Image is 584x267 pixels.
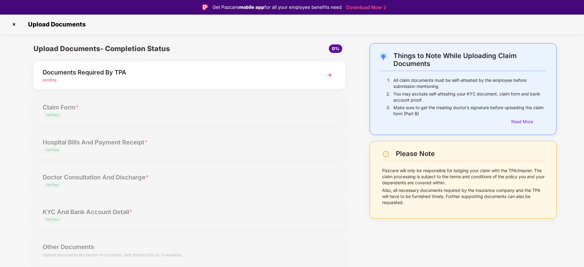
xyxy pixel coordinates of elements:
p: All claim documents must be self-attested by the employee before submission mentioning [393,77,546,89]
p: 3. [386,105,390,117]
span: pending [43,78,56,82]
p: 2. [386,91,390,103]
img: svg+xml;base64,PHN2ZyBpZD0iQ3Jvc3MtMzJ4MzIiIHhtbG5zPSJodHRwOi8vd3d3LnczLm9yZy8yMDAwL3N2ZyIgd2lkdG... [9,19,19,29]
img: svg+xml;base64,PHN2ZyBpZD0iTmV4dCIgeG1sbnM9Imh0dHA6Ly93d3cudzMub3JnLzIwMDAvc3ZnIiB3aWR0aD0iMzYiIG... [324,70,335,81]
p: 1. [387,77,390,89]
strong: mobile app [239,4,264,10]
a: Download Now [346,4,384,11]
span: Upload Documents [22,21,89,28]
img: Logo [202,4,208,10]
div: Documents Required By TPA [43,68,311,77]
div: Get Pazcare for all your employee benefits need [213,4,342,11]
img: svg+xml;base64,PHN2ZyB4bWxucz0iaHR0cDovL3d3dy53My5vcmcvMjAwMC9zdmciIHdpZHRoPSIyNC4wOTMiIGhlaWdodD... [380,53,387,60]
img: Stroke [384,4,386,11]
div: Upload Documents- Completion Status [33,43,241,54]
p: You may exclude self-attesting your KYC document, claim form and bank account proof. [393,91,546,103]
img: svg+xml;base64,PHN2ZyBpZD0iV2FybmluZ18tXzI0eDI0IiBkYXRhLW5hbWU9Ildhcm5pbmcgLSAyNHgyNCIgeG1sbnM9Im... [382,151,389,158]
p: Pazcare will only be responsible for lodging your claim with the TPA/Insurer. The claim processin... [382,168,546,186]
div: Please Note [396,150,546,158]
p: Make sure to get the treating doctor’s signature before uploading the claim form (Part B) [393,105,546,117]
p: Also, all necessary documents required by the insurance company and the TPA will have to be furni... [382,187,546,206]
div: Things to Note While Uploading Claim Documents [393,52,546,68]
span: 0% [332,46,339,51]
div: Read More [511,118,546,125]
